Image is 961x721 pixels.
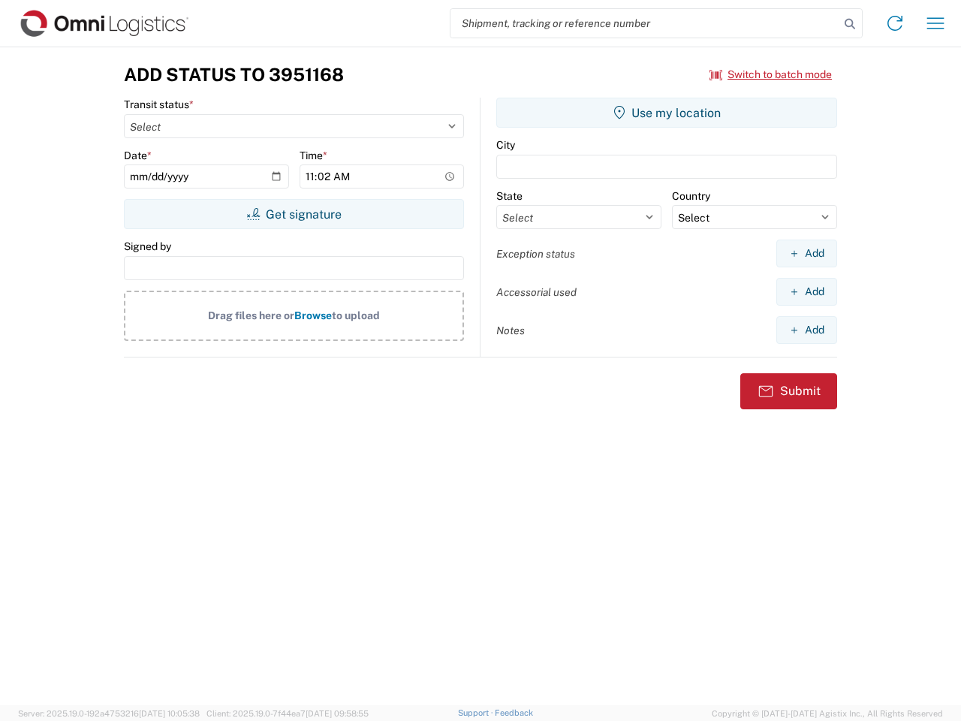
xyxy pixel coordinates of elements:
[124,98,194,111] label: Transit status
[294,309,332,321] span: Browse
[124,149,152,162] label: Date
[776,278,837,306] button: Add
[124,199,464,229] button: Get signature
[458,708,496,717] a: Support
[495,708,533,717] a: Feedback
[124,240,171,253] label: Signed by
[18,709,200,718] span: Server: 2025.19.0-192a4753216
[496,324,525,337] label: Notes
[206,709,369,718] span: Client: 2025.19.0-7f44ea7
[450,9,839,38] input: Shipment, tracking or reference number
[740,373,837,409] button: Submit
[776,240,837,267] button: Add
[306,709,369,718] span: [DATE] 09:58:55
[496,247,575,261] label: Exception status
[776,316,837,344] button: Add
[496,285,577,299] label: Accessorial used
[672,189,710,203] label: Country
[496,98,837,128] button: Use my location
[124,64,344,86] h3: Add Status to 3951168
[496,138,515,152] label: City
[709,62,832,87] button: Switch to batch mode
[496,189,523,203] label: State
[712,707,943,720] span: Copyright © [DATE]-[DATE] Agistix Inc., All Rights Reserved
[300,149,327,162] label: Time
[332,309,380,321] span: to upload
[208,309,294,321] span: Drag files here or
[139,709,200,718] span: [DATE] 10:05:38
